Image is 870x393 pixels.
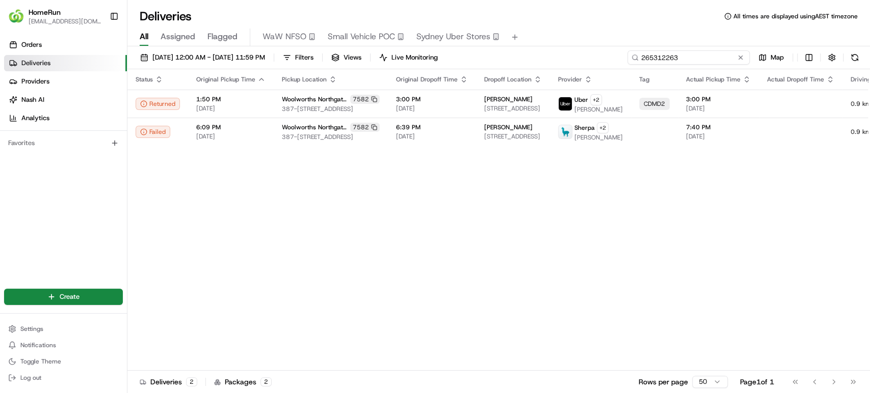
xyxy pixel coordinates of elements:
a: Orders [4,37,127,53]
a: Nash AI [4,92,127,108]
div: Favorites [4,135,123,151]
span: Uber [574,96,588,104]
span: 7:40 PM [686,123,751,131]
button: Log out [4,371,123,385]
span: Original Pickup Time [196,75,255,83]
span: Log out [20,374,41,382]
span: All times are displayed using AEST timezone [733,12,858,20]
span: Notifications [20,341,56,349]
button: Refresh [848,50,862,65]
span: Assigned [161,31,195,43]
span: Provider [558,75,582,83]
span: [PERSON_NAME] [484,123,533,131]
span: Original Dropoff Time [396,75,458,83]
span: CDMD2 [644,100,665,108]
button: [EMAIL_ADDRESS][DOMAIN_NAME] [29,17,101,25]
span: [STREET_ADDRESS] [484,104,542,113]
span: Orders [21,40,42,49]
button: Create [4,289,123,305]
img: HomeRun [8,8,24,24]
p: Rows per page [639,377,688,387]
div: 7582 [350,123,380,132]
div: 2 [186,377,197,386]
div: 2 [260,377,272,386]
span: 387-[STREET_ADDRESS] [282,105,380,113]
span: Tag [639,75,649,83]
span: Pickup Location [282,75,327,83]
span: [DATE] [686,104,751,113]
span: Nash AI [21,95,44,104]
span: [DATE] [396,132,468,141]
span: WaW NFSO [262,31,306,43]
span: Analytics [21,114,49,123]
span: 387-[STREET_ADDRESS] [282,133,380,141]
button: HomeRun [29,7,61,17]
span: [PERSON_NAME] [574,133,623,142]
span: 3:00 PM [396,95,468,103]
div: Page 1 of 1 [740,377,774,387]
input: Type to search [627,50,750,65]
div: Deliveries [140,377,197,387]
span: Sherpa [574,124,595,132]
span: Actual Pickup Time [686,75,741,83]
span: Sydney Uber Stores [416,31,490,43]
a: Deliveries [4,55,127,71]
img: uber-new-logo.jpeg [559,97,572,110]
button: Notifications [4,338,123,352]
img: sherpa_logo.png [559,125,572,138]
span: [DATE] [396,104,468,113]
button: +2 [590,94,602,105]
span: Map [771,53,784,62]
button: Returned [136,98,180,110]
span: 3:00 PM [686,95,751,103]
span: [DATE] [196,104,266,113]
span: Dropoff Location [484,75,532,83]
span: 1:50 PM [196,95,266,103]
button: Views [327,50,366,65]
span: Deliveries [21,59,50,68]
span: Actual Dropoff Time [767,75,824,83]
button: Settings [4,322,123,336]
span: Flagged [207,31,238,43]
span: Views [344,53,361,62]
div: Packages [214,377,272,387]
span: Providers [21,77,49,86]
span: 6:39 PM [396,123,468,131]
h1: Deliveries [140,8,192,24]
button: +2 [597,122,609,133]
button: HomeRunHomeRun[EMAIL_ADDRESS][DOMAIN_NAME] [4,4,106,29]
span: Status [136,75,153,83]
span: Toggle Theme [20,357,61,366]
span: 6:09 PM [196,123,266,131]
span: [DATE] 12:00 AM - [DATE] 11:59 PM [152,53,265,62]
button: Toggle Theme [4,354,123,369]
span: Create [60,292,80,301]
span: [STREET_ADDRESS] [484,132,542,141]
span: Small Vehicle POC [328,31,395,43]
span: Live Monitoring [391,53,438,62]
span: Woolworths Northgate ([GEOGRAPHIC_DATA]) [282,123,348,131]
a: Analytics [4,110,127,126]
div: 7582 [350,95,380,104]
a: Providers [4,73,127,90]
span: Settings [20,325,43,333]
span: [PERSON_NAME] [484,95,533,103]
button: Failed [136,126,170,138]
span: [DATE] [196,132,266,141]
span: Woolworths Northgate ([GEOGRAPHIC_DATA]) [282,95,348,103]
button: Map [754,50,788,65]
button: Live Monitoring [375,50,442,65]
span: [DATE] [686,132,751,141]
span: [PERSON_NAME] [574,105,623,114]
span: All [140,31,148,43]
span: Filters [295,53,313,62]
button: Filters [278,50,318,65]
button: [DATE] 12:00 AM - [DATE] 11:59 PM [136,50,270,65]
